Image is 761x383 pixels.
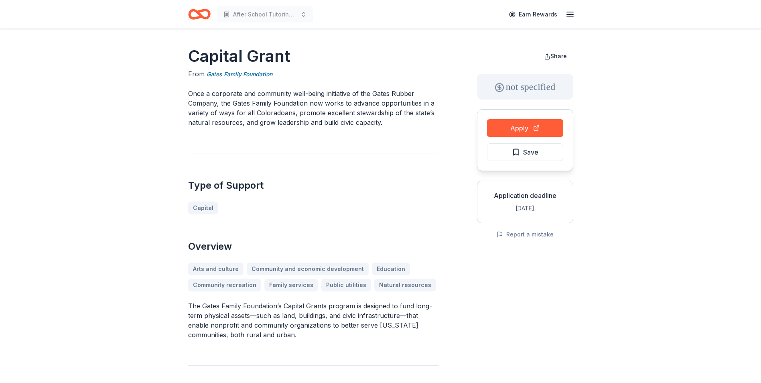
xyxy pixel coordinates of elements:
button: Save [487,143,563,161]
p: Once a corporate and community well-being initiative of the Gates Rubber Company, the Gates Famil... [188,89,438,127]
a: Capital [188,202,218,214]
h1: Capital Grant [188,45,438,67]
p: The Gates Family Foundation’s Capital Grants program is designed to fund long-term physical asset... [188,301,438,340]
a: Home [188,5,211,24]
button: Report a mistake [497,230,554,239]
div: Application deadline [484,191,566,200]
button: Apply [487,119,563,137]
h2: Type of Support [188,179,438,192]
a: Earn Rewards [504,7,562,22]
span: Save [523,147,538,157]
a: Gates Family Foundation [207,69,272,79]
div: not specified [477,74,573,100]
div: [DATE] [484,204,566,213]
div: From [188,69,438,79]
button: Share [538,48,573,64]
h2: Overview [188,240,438,253]
button: After School Tutoring7.17.24 [217,6,313,22]
span: Share [550,53,567,59]
span: After School Tutoring7.17.24 [233,10,297,19]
